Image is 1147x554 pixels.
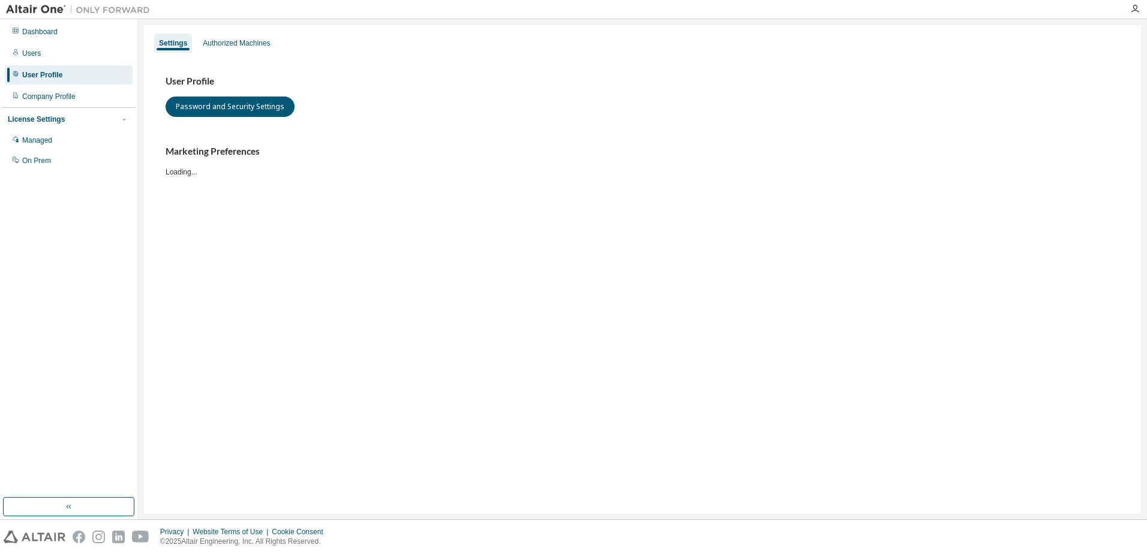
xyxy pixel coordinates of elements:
div: On Prem [22,156,51,165]
p: © 2025 Altair Engineering, Inc. All Rights Reserved. [160,537,331,547]
button: Password and Security Settings [166,97,295,117]
div: Company Profile [22,92,76,101]
div: Cookie Consent [272,527,330,537]
div: Privacy [160,527,193,537]
img: Altair One [6,4,156,16]
div: Authorized Machines [203,38,270,48]
div: Website Terms of Use [193,527,272,537]
div: Managed [22,136,52,145]
h3: Marketing Preferences [166,146,1119,158]
div: Dashboard [22,27,58,37]
img: linkedin.svg [112,531,125,543]
img: instagram.svg [92,531,105,543]
h3: User Profile [166,76,1119,88]
img: youtube.svg [132,531,149,543]
div: User Profile [22,70,62,80]
div: Settings [159,38,187,48]
div: Loading... [166,146,1119,176]
div: Users [22,49,41,58]
img: facebook.svg [73,531,85,543]
div: License Settings [8,115,65,124]
img: altair_logo.svg [4,531,65,543]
